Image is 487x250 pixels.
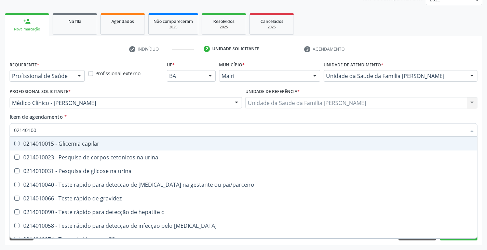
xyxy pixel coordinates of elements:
span: BA [169,73,202,79]
span: Médico Clínico - [PERSON_NAME] [12,100,228,106]
div: person_add [23,17,31,25]
div: 2025 [255,25,289,30]
div: 0214010090 - Teste rápido para detecção de hepatite c [14,209,473,215]
div: 0214010040 - Teste rapido para deteccao de [MEDICAL_DATA] na gestante ou pai/parceiro [14,182,473,187]
span: Agendados [111,18,134,24]
label: Unidade de referência [245,87,300,97]
span: Resolvidos [213,18,234,24]
span: Item de agendamento [10,114,63,120]
span: Não compareceram [153,18,193,24]
div: 2025 [153,25,193,30]
div: 0214010031 - Pesquisa de glicose na urina [14,168,473,174]
label: UF [167,60,175,70]
div: Nova marcação [10,27,44,32]
div: 2 [204,46,210,52]
span: Mairi [221,73,306,79]
label: Profissional externo [95,70,140,77]
span: Cancelados [260,18,283,24]
div: 0214010058 - Teste rápido para detecção de infecção pelo [MEDICAL_DATA] [14,223,473,228]
div: Unidade solicitante [212,46,259,52]
div: 2025 [207,25,241,30]
div: 0214010066 - Teste rápido de gravidez [14,196,473,201]
label: Unidade de atendimento [324,60,383,70]
span: Profissional de Saúde [12,73,71,79]
div: 0214010023 - Pesquisa de corpos cetonicos na urina [14,155,473,160]
div: 0214010074 - Teste rápido para sífilis [14,237,473,242]
input: Buscar por procedimentos [14,123,466,137]
label: Profissional Solicitante [10,87,71,97]
label: Requerente [10,60,39,70]
span: Na fila [68,18,81,24]
label: Município [219,60,245,70]
span: Unidade da Saude da Familia [PERSON_NAME] [326,73,463,79]
div: 0214010015 - Glicemia capilar [14,141,473,146]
